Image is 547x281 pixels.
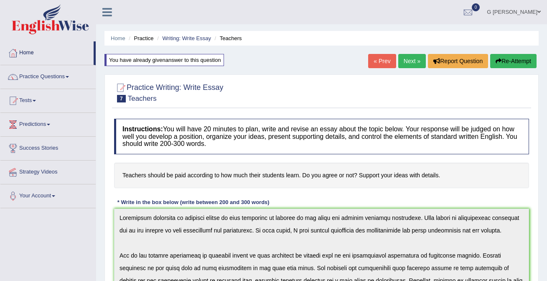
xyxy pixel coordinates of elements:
button: Report Question [428,54,488,68]
a: Next » [398,54,426,68]
a: Success Stories [0,137,96,158]
b: Instructions: [122,125,163,133]
a: Home [0,41,94,62]
li: Teachers [213,34,242,42]
button: Re-Attempt [490,54,537,68]
a: Practice Questions [0,65,96,86]
h4: You will have 20 minutes to plan, write and revise an essay about the topic below. Your response ... [114,119,529,154]
a: Strategy Videos [0,161,96,181]
h4: Teachers should be paid according to how much their students learn. Do you agree or not? Support ... [114,163,529,188]
a: Writing: Write Essay [162,35,211,41]
div: * Write in the box below (write between 200 and 300 words) [114,199,272,207]
li: Practice [127,34,153,42]
span: 0 [472,3,480,11]
a: Home [111,35,125,41]
a: Predictions [0,113,96,134]
h2: Practice Writing: Write Essay [114,82,223,102]
a: « Prev [368,54,396,68]
a: Tests [0,89,96,110]
div: You have already given answer to this question [104,54,224,66]
a: Your Account [0,184,96,205]
small: Teachers [128,95,157,102]
span: 7 [117,95,126,102]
